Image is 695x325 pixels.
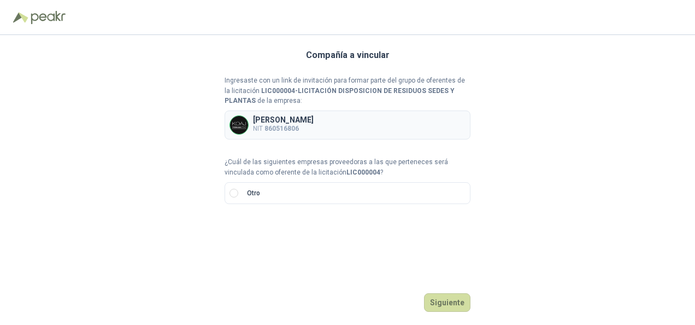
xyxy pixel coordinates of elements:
p: [PERSON_NAME] [253,116,314,124]
b: LIC000004 - LICITACIÓN DISPOSICION DE RESIDUOS SEDES Y PLANTAS [225,87,455,105]
p: Ingresaste con un link de invitación para formar parte del grupo de oferentes de la licitación de... [225,76,470,107]
p: NIT [253,124,314,134]
p: ¿Cuál de las siguientes empresas proveedoras a las que perteneces será vinculada como oferente de... [225,157,470,178]
img: Peakr [31,11,66,24]
b: LIC000004 [346,169,380,176]
img: Company Logo [230,116,248,134]
button: Siguiente [424,293,470,312]
h3: Compañía a vincular [306,48,390,62]
p: Otro [247,188,260,199]
img: Logo [13,12,28,23]
b: 860516806 [264,125,299,132]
